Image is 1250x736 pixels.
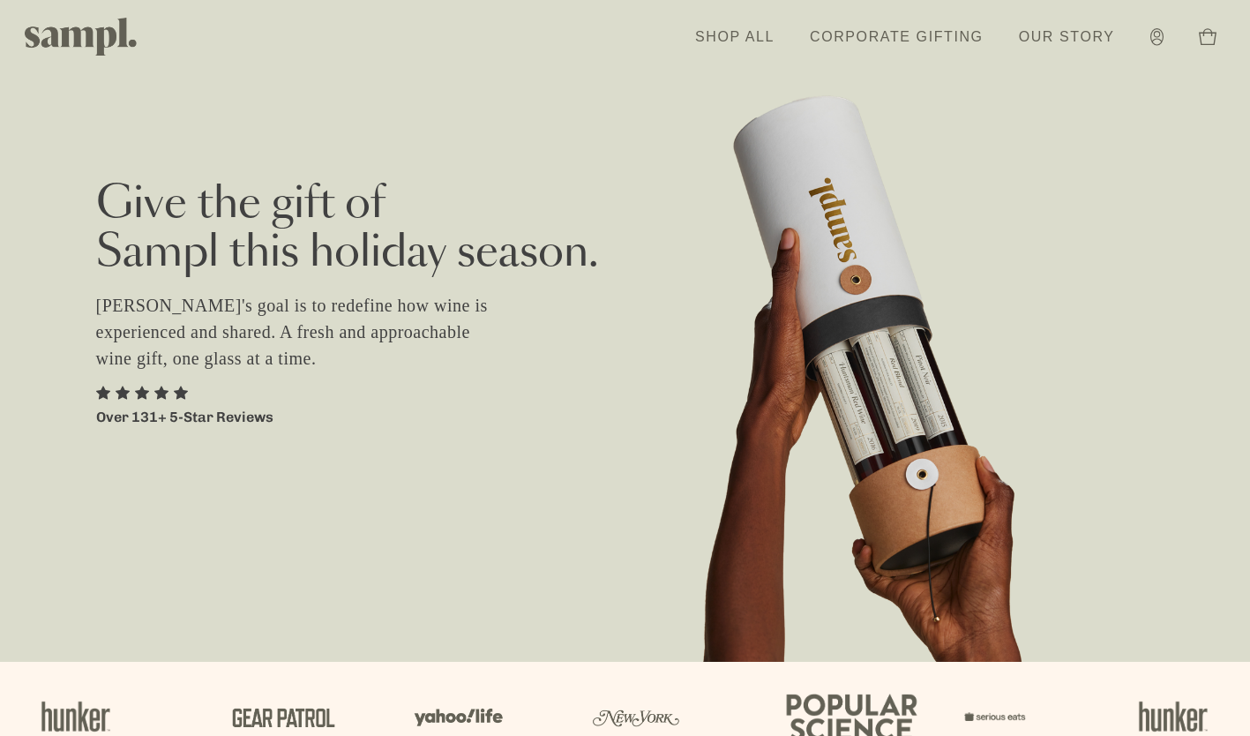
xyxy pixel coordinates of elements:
[96,181,1155,278] h2: Give the gift of Sampl this holiday season.
[96,292,511,372] p: [PERSON_NAME]'s goal is to redefine how wine is experienced and shared. A fresh and approachable ...
[686,18,783,56] a: Shop All
[1010,18,1124,56] a: Our Story
[96,407,273,428] p: Over 131+ 5-Star Reviews
[801,18,992,56] a: Corporate Gifting
[25,18,138,56] img: Sampl logo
